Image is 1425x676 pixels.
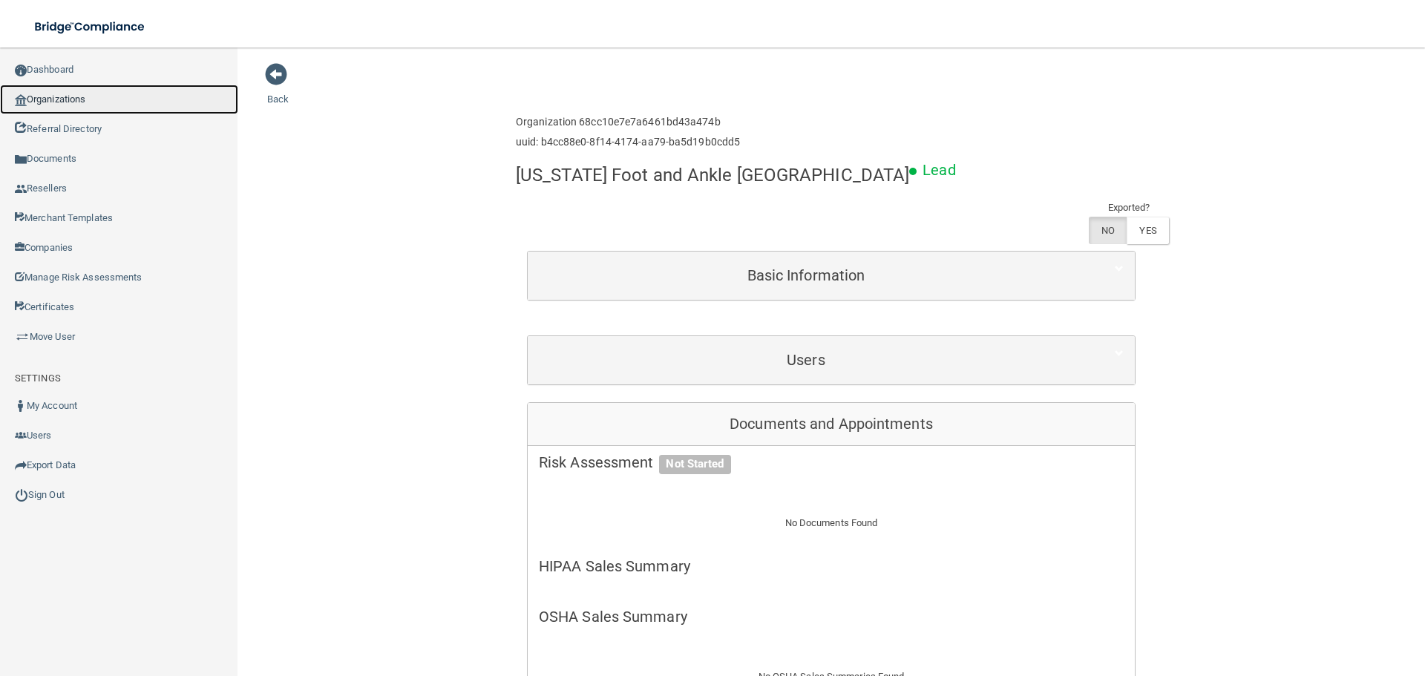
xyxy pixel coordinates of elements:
[15,183,27,195] img: ic_reseller.de258add.png
[15,459,27,471] img: icon-export.b9366987.png
[539,352,1073,368] h5: Users
[516,117,740,128] h6: Organization 68cc10e7e7a6461bd43a474b
[15,94,27,106] img: organization-icon.f8decf85.png
[267,76,289,105] a: Back
[1168,571,1407,630] iframe: Drift Widget Chat Controller
[539,259,1124,292] a: Basic Information
[516,137,740,148] h6: uuid: b4cc88e0-8f14-4174-aa79-ba5d19b0cdd5
[539,344,1124,377] a: Users
[539,608,1124,625] h5: OSHA Sales Summary
[15,488,28,502] img: ic_power_dark.7ecde6b1.png
[15,329,30,344] img: briefcase.64adab9b.png
[22,12,159,42] img: bridge_compliance_login_screen.278c3ca4.svg
[923,157,955,184] p: Lead
[15,154,27,165] img: icon-documents.8dae5593.png
[516,165,909,185] h4: [US_STATE] Foot and Ankle [GEOGRAPHIC_DATA]
[15,370,61,387] label: SETTINGS
[15,430,27,442] img: icon-users.e205127d.png
[1089,199,1169,217] td: Exported?
[539,558,1124,574] h5: HIPAA Sales Summary
[539,267,1073,283] h5: Basic Information
[15,400,27,412] img: ic_user_dark.df1a06c3.png
[528,496,1135,550] div: No Documents Found
[1127,217,1168,244] label: YES
[1089,217,1127,244] label: NO
[15,65,27,76] img: ic_dashboard_dark.d01f4a41.png
[539,454,1124,470] h5: Risk Assessment
[528,403,1135,446] div: Documents and Appointments
[659,455,730,474] span: Not Started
